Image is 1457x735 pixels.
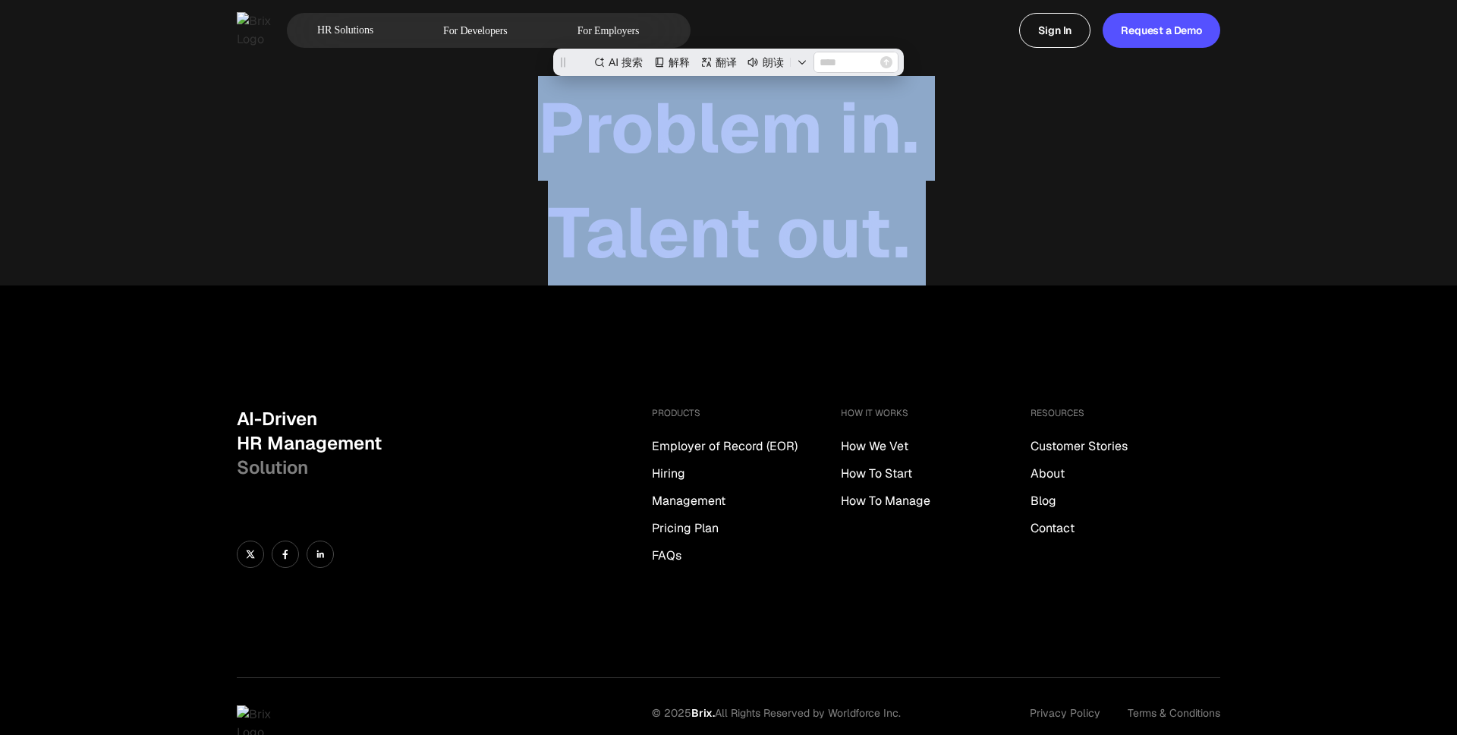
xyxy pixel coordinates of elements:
[237,407,640,480] h3: AI-Driven HR Management
[1031,465,1220,483] a: About
[237,456,308,479] span: Solution
[577,23,640,39] span: For Employers
[652,465,842,483] a: Hiring
[841,465,1031,483] a: How To Start
[443,23,508,39] span: For Developers
[841,492,1031,510] a: How To Manage
[652,437,842,456] a: Employer of Record (EOR)
[841,437,1031,456] a: How We Vet
[652,547,842,565] a: FAQs
[1031,407,1220,419] h4: RESOURCES
[652,519,842,538] a: Pricing Plan
[317,18,373,43] span: HR Solutions
[652,407,842,419] h4: PRODUCTS
[652,492,842,510] a: Management
[1103,13,1220,48] a: Request a Demo
[237,12,275,49] img: Brix Logo
[1031,492,1220,510] a: Blog
[841,407,1031,419] h4: HOW IT WORKS
[1031,437,1220,456] a: Customer Stories
[1019,13,1090,48] a: Sign In
[1031,519,1220,538] a: Contact
[691,706,715,720] span: Brix.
